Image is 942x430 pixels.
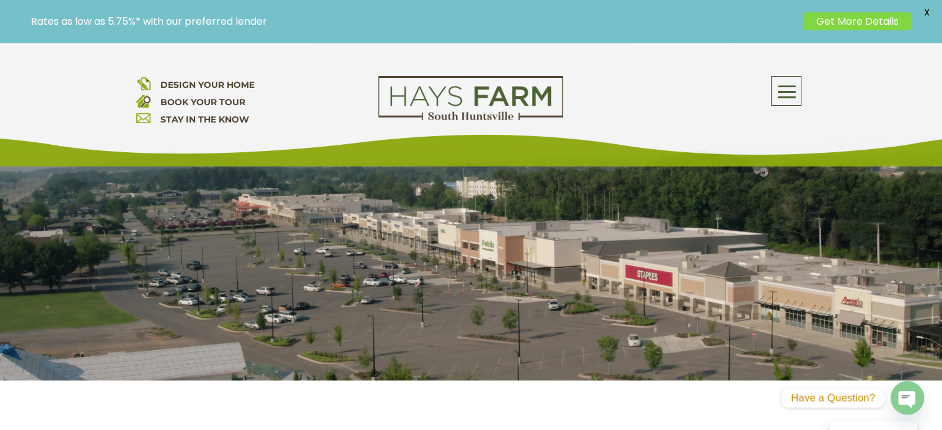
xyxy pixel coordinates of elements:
[31,15,798,27] p: Rates as low as 5.75%* with our preferred lender
[378,76,563,121] img: Logo
[804,12,911,30] a: Get More Details
[136,76,150,90] img: design your home
[160,97,245,108] a: BOOK YOUR TOUR
[136,93,150,108] img: book your home tour
[160,114,248,125] a: STAY IN THE KNOW
[160,79,254,90] a: DESIGN YOUR HOME
[378,112,563,123] a: hays farm homes huntsville development
[917,3,936,22] span: X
